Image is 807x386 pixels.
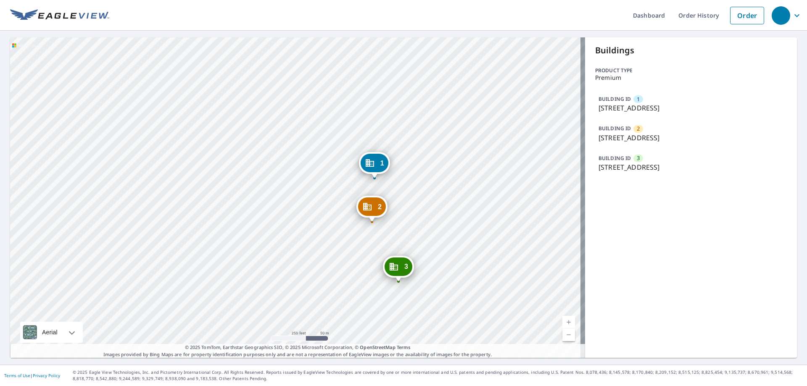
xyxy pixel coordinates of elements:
[185,344,411,351] span: © 2025 TomTom, Earthstar Geographics SIO, © 2025 Microsoft Corporation, ©
[20,322,83,343] div: Aerial
[599,162,783,172] p: [STREET_ADDRESS]
[380,160,384,166] span: 1
[40,322,60,343] div: Aerial
[595,74,787,81] p: Premium
[595,44,787,57] p: Buildings
[595,67,787,74] p: Product type
[599,155,631,162] p: BUILDING ID
[359,152,390,178] div: Dropped pin, building 1, Commercial property, 7330 Westfield Plaza Dr Belleville, IL 62223
[360,344,395,350] a: OpenStreetMap
[637,95,640,103] span: 1
[383,256,414,282] div: Dropped pin, building 3, Commercial property, 7230 Westfield Plaza Dr Belleville, IL 62223
[730,7,764,24] a: Order
[73,369,803,382] p: © 2025 Eagle View Technologies, Inc. and Pictometry International Corp. All Rights Reserved. Repo...
[599,133,783,143] p: [STREET_ADDRESS]
[397,344,411,350] a: Terms
[33,373,60,378] a: Privacy Policy
[378,204,382,210] span: 2
[599,103,783,113] p: [STREET_ADDRESS]
[4,373,30,378] a: Terms of Use
[562,328,575,341] a: Current Level 17, Zoom Out
[562,316,575,328] a: Current Level 17, Zoom In
[599,125,631,132] p: BUILDING ID
[599,95,631,102] p: BUILDING ID
[404,263,408,270] span: 3
[637,154,640,162] span: 3
[4,373,60,378] p: |
[356,196,388,222] div: Dropped pin, building 2, Commercial property, 7310 Westfield Plaza Dr Belleville, IL 62223
[637,125,640,133] span: 2
[10,344,585,358] p: Images provided by Bing Maps are for property identification purposes only and are not a represen...
[10,9,109,22] img: EV Logo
